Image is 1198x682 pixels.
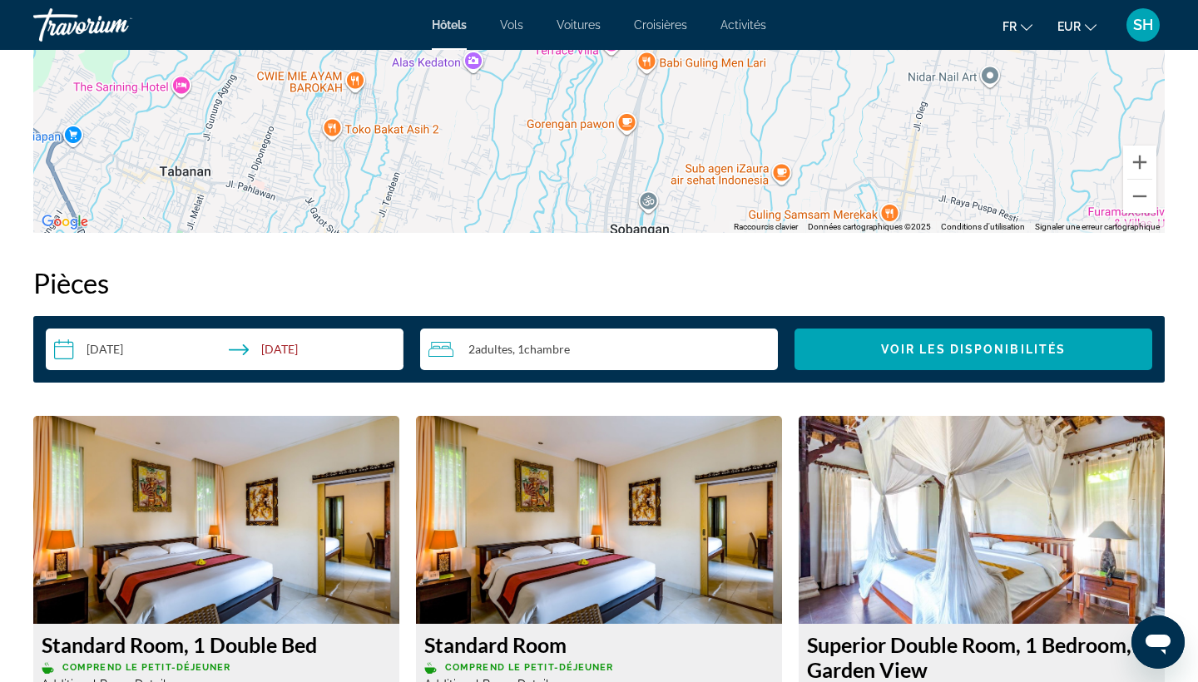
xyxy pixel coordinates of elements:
a: Travorium [33,3,200,47]
h3: Standard Room, 1 Double Bed [42,632,391,657]
span: SH [1133,17,1153,33]
span: Comprend le petit-déjeuner [445,662,614,673]
a: Hôtels [432,18,467,32]
span: Comprend le petit-déjeuner [62,662,231,673]
img: f8ad0603-9f57-42e7-a473-f0a28d0c5e82.jpeg [799,416,1165,624]
a: Activités [720,18,766,32]
h3: Superior Double Room, 1 Bedroom, Garden View [807,632,1156,682]
button: Change language [1002,14,1032,38]
img: Google [37,211,92,233]
button: Zoom avant [1123,146,1156,179]
span: Données cartographiques ©2025 [808,222,931,231]
button: User Menu [1121,7,1165,42]
span: , 1 [512,343,570,356]
button: Change currency [1057,14,1097,38]
button: Voir les disponibilités [795,329,1152,370]
button: Raccourcis clavier [734,221,798,233]
span: Voir les disponibilités [881,343,1066,356]
img: 23376470-f9ed-4714-a83e-b80c2f8f0542.jpeg [33,416,399,624]
span: EUR [1057,20,1081,33]
a: Conditions d'utilisation (s'ouvre dans un nouvel onglet) [941,222,1025,231]
h3: Standard Room [424,632,774,657]
a: Ouvrir cette zone dans Google Maps (dans une nouvelle fenêtre) [37,211,92,233]
iframe: Bouton de lancement de la fenêtre de messagerie [1131,615,1185,669]
h2: Pièces [33,266,1165,299]
span: fr [1002,20,1017,33]
span: Chambre [524,342,570,356]
button: Travelers: 2 adults, 0 children [420,329,778,370]
span: 2 [468,343,512,356]
button: Zoom arrière [1123,180,1156,213]
img: 23376470-f9ed-4714-a83e-b80c2f8f0542.jpeg [416,416,782,624]
button: Check-in date: Nov 12, 2025 Check-out date: Nov 19, 2025 [46,329,403,370]
span: Adultes [475,342,512,356]
a: Voitures [557,18,601,32]
a: Vols [500,18,523,32]
div: Search widget [46,329,1152,370]
a: Croisières [634,18,687,32]
a: Signaler une erreur cartographique [1035,222,1160,231]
